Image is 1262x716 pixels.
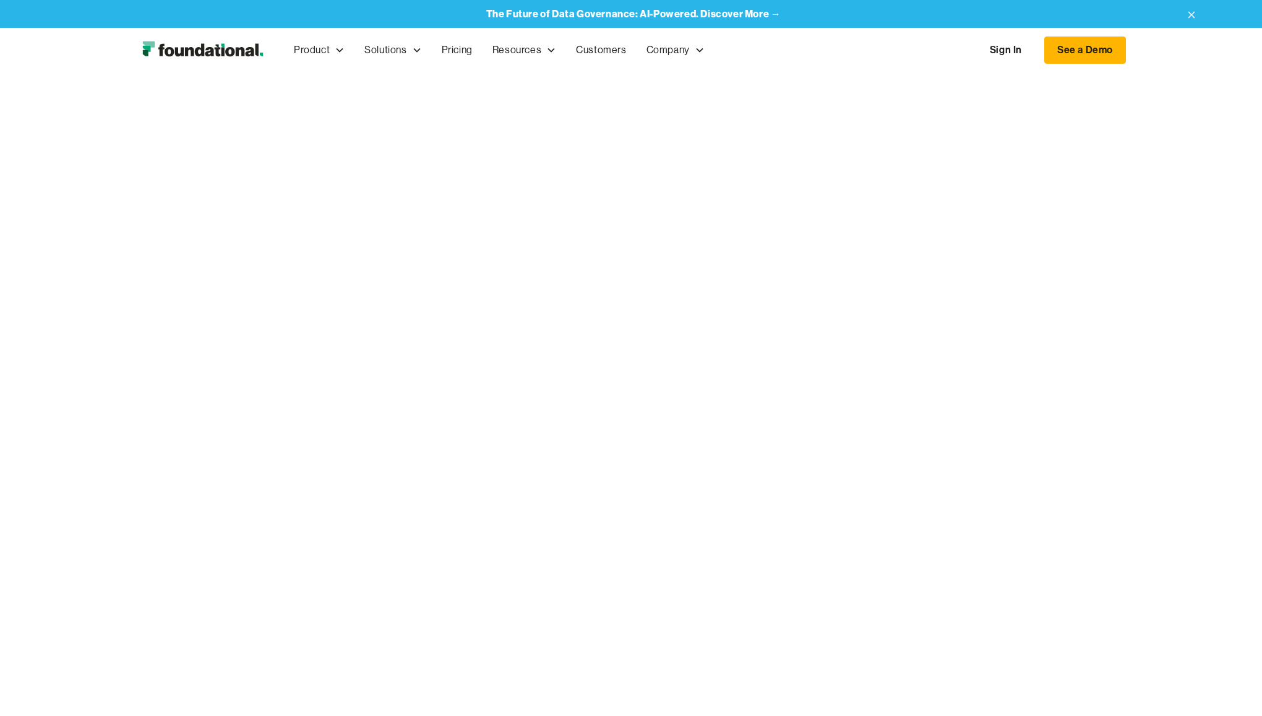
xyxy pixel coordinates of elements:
[136,38,269,63] img: Foundational Logo
[284,30,354,71] div: Product
[354,30,431,71] div: Solutions
[492,42,541,58] div: Resources
[483,30,566,71] div: Resources
[294,42,330,58] div: Product
[1044,37,1126,64] a: See a Demo
[637,30,715,71] div: Company
[136,38,269,63] a: home
[364,42,406,58] div: Solutions
[977,37,1034,63] a: Sign In
[646,42,690,58] div: Company
[566,30,636,71] a: Customers
[1039,572,1262,716] iframe: Chat Widget
[486,8,781,20] a: The Future of Data Governance: AI-Powered. Discover More →
[432,30,483,71] a: Pricing
[486,7,781,20] strong: The Future of Data Governance: AI-Powered. Discover More →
